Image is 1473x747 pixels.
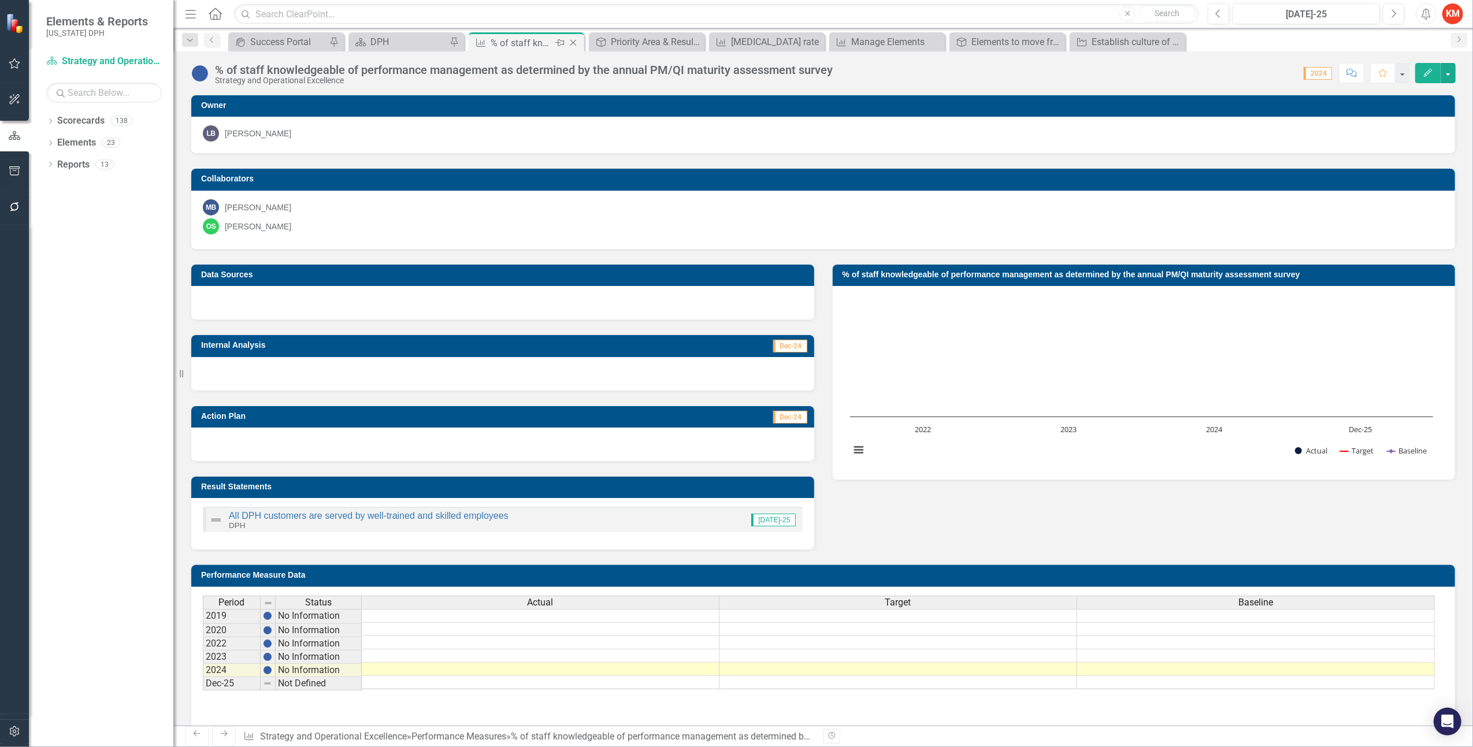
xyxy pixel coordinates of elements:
div: [MEDICAL_DATA] rate [731,35,822,49]
small: [US_STATE] DPH [46,28,148,38]
td: Not Defined [276,677,362,690]
div: » » [243,730,814,744]
td: No Information [276,609,362,624]
a: Establish culture of performance management [1073,35,1182,49]
img: BgCOk07PiH71IgAAAABJRU5ErkJggg== [263,639,272,648]
div: Manage Elements [851,35,942,49]
img: Not Defined [209,513,223,527]
span: Period [219,597,245,608]
td: Dec-25 [203,677,261,690]
td: No Information [276,651,362,664]
a: Elements to move from Old Strategy element to new strategy element [952,35,1062,49]
span: Elements & Reports [46,14,148,28]
button: Show Target [1340,446,1374,456]
button: Search [1138,6,1196,22]
div: 138 [110,116,133,126]
div: LB [203,125,219,142]
div: Establish culture of performance management [1092,35,1182,49]
h3: % of staff knowledgeable of performance management as determined by the annual PM/QI maturity ass... [843,270,1450,279]
div: OS [203,218,219,235]
a: [MEDICAL_DATA] rate [712,35,822,49]
a: Strategy and Operational Excellence [260,731,407,742]
text: 2023 [1060,424,1077,434]
div: DPH [370,35,447,49]
div: MB [203,199,219,215]
span: Actual [528,597,554,608]
a: Elements [57,136,96,150]
text: 2024 [1206,424,1223,434]
input: Search ClearPoint... [234,4,1199,24]
img: BgCOk07PiH71IgAAAABJRU5ErkJggg== [263,666,272,675]
a: All DPH customers are served by well-trained and skilled employees [229,511,509,521]
span: Search [1155,9,1180,18]
span: 2024 [1304,67,1332,80]
div: Priority Area & Results Statements [611,35,702,49]
a: Strategy and Operational Excellence [46,55,162,68]
td: 2019 [203,609,261,624]
td: 2020 [203,624,261,637]
button: [DATE]-25 [1233,3,1380,24]
td: No Information [276,624,362,637]
img: BgCOk07PiH71IgAAAABJRU5ErkJggg== [263,652,272,661]
td: No Information [276,664,362,677]
h3: Result Statements [201,482,808,491]
span: Dec-24 [773,411,807,423]
button: KM [1442,3,1463,24]
h3: Internal Analysis [201,341,593,350]
span: Target [885,597,911,608]
input: Search Below... [46,83,162,103]
img: BgCOk07PiH71IgAAAABJRU5ErkJggg== [263,626,272,635]
img: BgCOk07PiH71IgAAAABJRU5ErkJggg== [263,611,272,620]
div: Strategy and Operational Excellence [215,76,833,85]
div: % of staff knowledgeable of performance management as determined by the annual PM/QI maturity ass... [491,36,552,50]
td: No Information [276,637,362,651]
h3: Action Plan [201,412,540,421]
div: Elements to move from Old Strategy element to new strategy element [971,35,1062,49]
td: 2024 [203,664,261,677]
a: Reports [57,158,90,172]
img: 8DAGhfEEPCf229AAAAAElFTkSuQmCC [263,679,272,688]
td: 2022 [203,637,261,651]
td: 2023 [203,651,261,664]
img: ClearPoint Strategy [6,13,26,34]
h3: Data Sources [201,270,808,279]
text: Baseline [1398,445,1427,456]
img: 8DAGhfEEPCf229AAAAAElFTkSuQmCC [264,599,273,608]
div: [PERSON_NAME] [225,221,291,232]
div: 13 [95,159,114,169]
small: DPH [229,521,246,530]
h3: Owner [201,101,1449,110]
button: Show Baseline [1387,446,1429,456]
a: Success Portal [231,35,326,49]
button: View chart menu, Chart [851,442,867,458]
h3: Performance Measure Data [201,571,1449,579]
div: % of staff knowledgeable of performance management as determined by the annual PM/QI maturity ass... [511,731,1000,742]
a: Performance Measures [411,731,506,742]
div: [PERSON_NAME] [225,128,291,139]
a: DPH [351,35,447,49]
text: 2022 [915,424,931,434]
div: [DATE]-25 [1237,8,1376,21]
span: Dec-24 [773,340,807,352]
text: Target [1352,445,1374,456]
div: 23 [102,138,120,148]
div: Chart. Highcharts interactive chart. [844,295,1444,468]
span: [DATE]-25 [751,514,795,526]
img: No Information [191,64,209,83]
a: Scorecards [57,114,105,128]
text: Dec-25 [1348,424,1371,434]
div: Success Portal [250,35,326,49]
div: Open Intercom Messenger [1434,708,1461,735]
button: Show Actual [1295,446,1327,456]
svg: Interactive chart [844,295,1439,468]
a: Priority Area & Results Statements [592,35,702,49]
div: [PERSON_NAME] [225,202,291,213]
span: Status [305,597,332,608]
a: Manage Elements [832,35,942,49]
h3: Collaborators [201,174,1449,183]
div: % of staff knowledgeable of performance management as determined by the annual PM/QI maturity ass... [215,64,833,76]
span: Baseline [1238,597,1273,608]
text: Actual [1306,445,1327,456]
